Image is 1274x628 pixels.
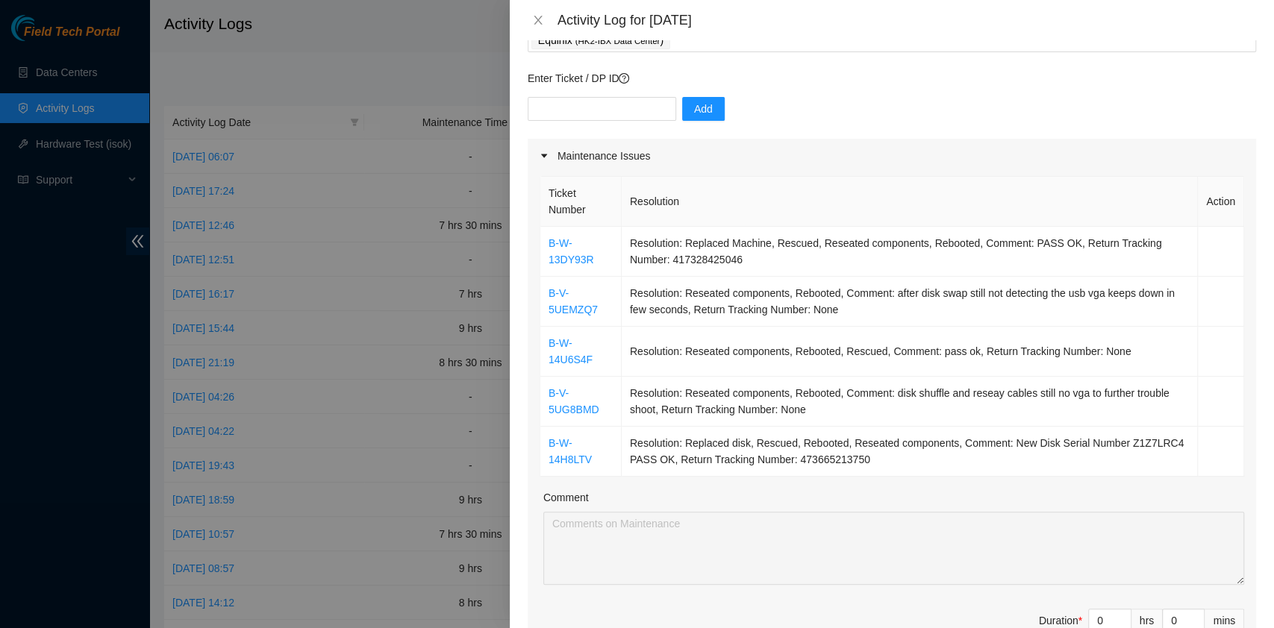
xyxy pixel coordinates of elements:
[619,73,629,84] span: question-circle
[682,97,725,121] button: Add
[622,327,1198,377] td: Resolution: Reseated components, Rebooted, Rescued, Comment: pass ok, Return Tracking Number: None
[549,287,598,315] a: B-V-5UEMZQ7
[528,139,1256,173] div: Maintenance Issues
[538,32,663,49] p: Equinix )
[549,437,592,465] a: B-W-14H8LTV
[558,12,1256,28] div: Activity Log for [DATE]
[575,37,661,45] span: ( HK2-IBX Data Center
[622,427,1198,477] td: Resolution: Replaced disk, Rescued, Rebooted, Reseated components, Comment: New Disk Serial Numbe...
[622,377,1198,427] td: Resolution: Reseated components, Rebooted, Comment: disk shuffle and reseay cables still no vga t...
[622,227,1198,277] td: Resolution: Replaced Machine, Rescued, Reseated components, Rebooted, Comment: PASS OK, Return Tr...
[549,237,594,266] a: B-W-13DY93R
[528,70,1256,87] p: Enter Ticket / DP ID
[549,387,599,415] a: B-V-5UG8BMD
[540,177,622,227] th: Ticket Number
[1198,177,1244,227] th: Action
[543,512,1244,585] textarea: Comment
[540,151,549,160] span: caret-right
[528,13,549,28] button: Close
[549,337,593,365] a: B-W-14U6S4F
[532,14,544,26] span: close
[543,489,589,506] label: Comment
[622,177,1198,227] th: Resolution
[694,101,713,117] span: Add
[622,277,1198,327] td: Resolution: Reseated components, Rebooted, Comment: after disk swap still not detecting the usb v...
